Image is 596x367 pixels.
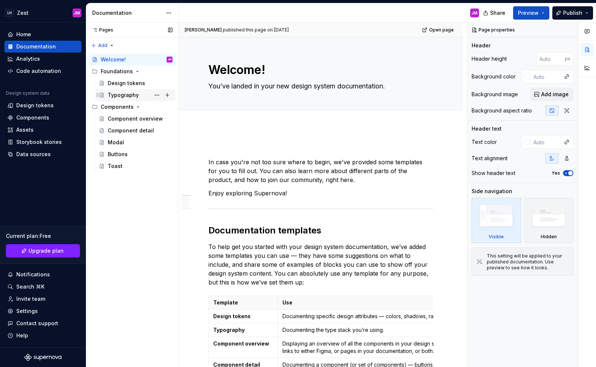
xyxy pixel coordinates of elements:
[89,101,175,113] div: Components
[98,43,107,48] span: Add
[24,354,61,361] svg: Supernova Logo
[16,295,45,303] div: Invite team
[16,31,31,38] div: Home
[101,68,133,75] div: Foundations
[108,115,163,122] div: Component overview
[1,5,84,21] button: LHZestJM
[101,103,134,111] div: Components
[479,6,510,20] button: Share
[16,43,56,50] div: Documentation
[5,9,14,17] div: LH
[487,253,569,271] div: This setting will be applied to your published documentation. Use preview to see how it looks.
[16,151,51,158] div: Data sources
[89,27,113,33] div: Pages
[282,340,470,355] p: Displaying an overview of all the components in your design system, with links to either Figma, o...
[472,73,516,80] div: Background color
[168,56,171,63] div: JM
[524,198,574,243] div: Hidden
[101,56,126,63] div: Welcome!
[530,88,573,101] button: Add image
[429,27,454,33] span: Open page
[4,28,81,40] a: Home
[6,90,50,96] div: Design system data
[96,89,175,101] a: Typography
[16,332,28,339] div: Help
[213,327,245,333] strong: Typography
[4,124,81,136] a: Assets
[92,9,162,17] div: Documentation
[16,114,49,121] div: Components
[490,9,505,17] span: Share
[96,113,175,125] a: Component overview
[472,198,521,243] div: Visible
[541,91,569,98] span: Add image
[4,41,81,53] a: Documentation
[207,61,432,79] textarea: Welcome!
[4,305,81,317] a: Settings
[472,155,508,162] div: Text alignment
[472,42,490,49] div: Header
[518,9,539,17] span: Preview
[16,283,44,290] div: Search ⌘K
[208,189,433,198] p: Enjoy exploring Supernova!
[4,317,81,329] button: Contact support
[89,40,117,51] button: Add
[4,148,81,160] a: Data sources
[6,232,80,240] div: Current plan : Free
[96,160,175,172] a: Toast
[4,53,81,65] a: Analytics
[420,25,457,35] a: Open page
[536,52,565,65] input: Auto
[472,91,518,98] div: Background image
[208,158,433,184] p: In case you're not too sure where to begin, we've provided some templates for you to fill out. Yo...
[16,55,40,63] div: Analytics
[472,188,512,195] div: Side navigation
[16,67,61,75] div: Code automation
[4,100,81,111] a: Design tokens
[4,269,81,280] button: Notifications
[513,6,549,20] button: Preview
[207,80,432,92] textarea: You’ve landed in your new design system documentation.
[96,148,175,160] a: Buttons
[282,313,470,320] p: Documenting specific design attributes — colors, shadows, radii, and so on.
[472,169,515,177] div: Show header text
[213,299,273,306] p: Template
[89,54,175,65] a: Welcome!JM
[472,107,532,114] div: Background aspect ratio
[185,27,222,33] span: [PERSON_NAME]
[96,125,175,137] a: Component detail
[530,135,560,149] input: Auto
[96,137,175,148] a: Modal
[472,10,478,16] div: JM
[4,136,81,148] a: Storybook stories
[489,234,504,240] div: Visible
[17,9,29,17] div: Zest
[108,80,145,87] div: Design tokens
[282,326,470,334] p: Documenting the type stack you’re using.
[16,271,50,278] div: Notifications
[16,307,38,315] div: Settings
[108,91,139,99] div: Typography
[89,54,175,172] div: Page tree
[4,330,81,341] button: Help
[472,125,502,132] div: Header text
[108,127,154,134] div: Component detail
[96,77,175,89] a: Design tokens
[208,225,433,236] h2: Documentation templates
[108,151,128,158] div: Buttons
[552,170,560,176] label: Yes
[4,112,81,124] a: Components
[16,102,54,109] div: Design tokens
[29,247,64,255] span: Upgrade plan
[282,299,470,306] p: Use
[16,320,58,327] div: Contact support
[6,244,80,257] a: Upgrade plan
[74,10,80,16] div: JM
[108,139,124,146] div: Modal
[552,6,593,20] button: Publish
[563,9,582,17] span: Publish
[472,138,497,146] div: Text color
[4,65,81,77] a: Code automation
[108,162,123,170] div: Toast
